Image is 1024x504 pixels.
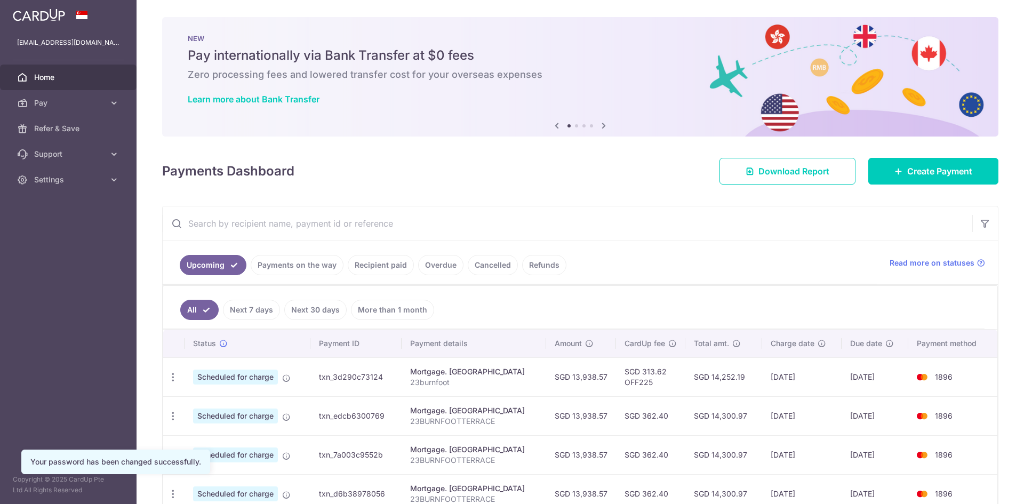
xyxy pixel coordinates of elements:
[719,158,855,185] a: Download Report
[685,435,763,474] td: SGD 14,300.97
[162,17,998,137] img: Bank transfer banner
[193,486,278,501] span: Scheduled for charge
[34,123,105,134] span: Refer & Save
[868,158,998,185] a: Create Payment
[890,258,985,268] a: Read more on statuses
[223,300,280,320] a: Next 7 days
[911,410,933,422] img: Bank Card
[310,396,402,435] td: txn_edcb6300769
[180,255,246,275] a: Upcoming
[284,300,347,320] a: Next 30 days
[193,409,278,423] span: Scheduled for charge
[410,483,538,494] div: Mortgage. [GEOGRAPHIC_DATA]
[546,357,616,396] td: SGD 13,938.57
[17,37,119,48] p: [EMAIL_ADDRESS][DOMAIN_NAME]
[351,300,434,320] a: More than 1 month
[694,338,729,349] span: Total amt.
[418,255,463,275] a: Overdue
[625,338,665,349] span: CardUp fee
[771,338,814,349] span: Charge date
[410,405,538,416] div: Mortgage. [GEOGRAPHIC_DATA]
[907,165,972,178] span: Create Payment
[251,255,343,275] a: Payments on the way
[850,338,882,349] span: Due date
[685,357,763,396] td: SGD 14,252.19
[546,435,616,474] td: SGD 13,938.57
[616,357,685,396] td: SGD 313.62 OFF225
[935,411,953,420] span: 1896
[758,165,829,178] span: Download Report
[842,435,908,474] td: [DATE]
[310,357,402,396] td: txn_3d290c73124
[555,338,582,349] span: Amount
[546,396,616,435] td: SGD 13,938.57
[193,338,216,349] span: Status
[410,366,538,377] div: Mortgage. [GEOGRAPHIC_DATA]
[34,149,105,159] span: Support
[348,255,414,275] a: Recipient paid
[935,372,953,381] span: 1896
[842,396,908,435] td: [DATE]
[911,371,933,383] img: Bank Card
[410,416,538,427] p: 23BURNFOOTTERRACE
[163,206,972,241] input: Search by recipient name, payment id or reference
[935,489,953,498] span: 1896
[762,396,842,435] td: [DATE]
[911,487,933,500] img: Bank Card
[908,330,997,357] th: Payment method
[34,98,105,108] span: Pay
[188,47,973,64] h5: Pay internationally via Bank Transfer at $0 fees
[13,9,65,21] img: CardUp
[410,444,538,455] div: Mortgage. [GEOGRAPHIC_DATA]
[468,255,518,275] a: Cancelled
[762,435,842,474] td: [DATE]
[193,370,278,385] span: Scheduled for charge
[911,449,933,461] img: Bank Card
[180,300,219,320] a: All
[890,258,974,268] span: Read more on statuses
[410,455,538,466] p: 23BURNFOOTTERRACE
[310,435,402,474] td: txn_7a003c9552b
[30,457,201,467] div: Your password has been changed successfully.
[188,34,973,43] p: NEW
[34,174,105,185] span: Settings
[842,357,908,396] td: [DATE]
[410,377,538,388] p: 23burnfoot
[522,255,566,275] a: Refunds
[762,357,842,396] td: [DATE]
[685,396,763,435] td: SGD 14,300.97
[34,72,105,83] span: Home
[188,68,973,81] h6: Zero processing fees and lowered transfer cost for your overseas expenses
[188,94,319,105] a: Learn more about Bank Transfer
[616,396,685,435] td: SGD 362.40
[193,447,278,462] span: Scheduled for charge
[935,450,953,459] span: 1896
[402,330,546,357] th: Payment details
[616,435,685,474] td: SGD 362.40
[310,330,402,357] th: Payment ID
[162,162,294,181] h4: Payments Dashboard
